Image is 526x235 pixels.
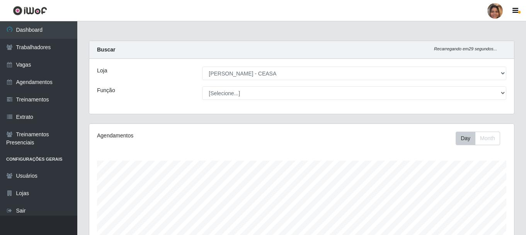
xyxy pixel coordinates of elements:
[97,46,115,53] strong: Buscar
[456,132,506,145] div: Toolbar with button groups
[97,86,115,94] label: Função
[97,132,261,140] div: Agendamentos
[456,132,500,145] div: First group
[475,132,500,145] button: Month
[13,6,47,15] img: CoreUI Logo
[456,132,475,145] button: Day
[434,46,497,51] i: Recarregando em 29 segundos...
[97,67,107,75] label: Loja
